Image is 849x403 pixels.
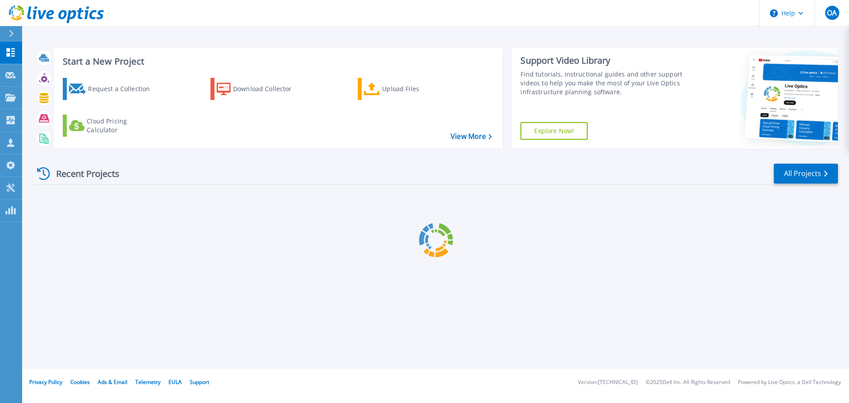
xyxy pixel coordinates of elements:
div: Download Collector [233,80,304,98]
a: All Projects [774,164,838,184]
div: Request a Collection [88,80,159,98]
a: Ads & Email [98,378,127,386]
li: Powered by Live Optics, a Dell Technology [738,380,841,385]
a: Upload Files [358,78,456,100]
a: Cookies [70,378,90,386]
a: View More [451,132,492,141]
div: Recent Projects [34,163,131,184]
a: EULA [168,378,182,386]
a: Cloud Pricing Calculator [63,115,161,137]
span: OA [827,9,837,16]
a: Privacy Policy [29,378,62,386]
a: Support [190,378,209,386]
h3: Start a New Project [63,57,492,66]
div: Upload Files [382,80,453,98]
a: Explore Now! [520,122,588,140]
a: Request a Collection [63,78,161,100]
div: Cloud Pricing Calculator [87,117,157,134]
a: Telemetry [135,378,161,386]
li: Version: [TECHNICAL_ID] [578,380,638,385]
li: © 2025 Dell Inc. All Rights Reserved [646,380,730,385]
div: Find tutorials, instructional guides and other support videos to help you make the most of your L... [520,70,687,96]
a: Download Collector [210,78,309,100]
div: Support Video Library [520,55,687,66]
